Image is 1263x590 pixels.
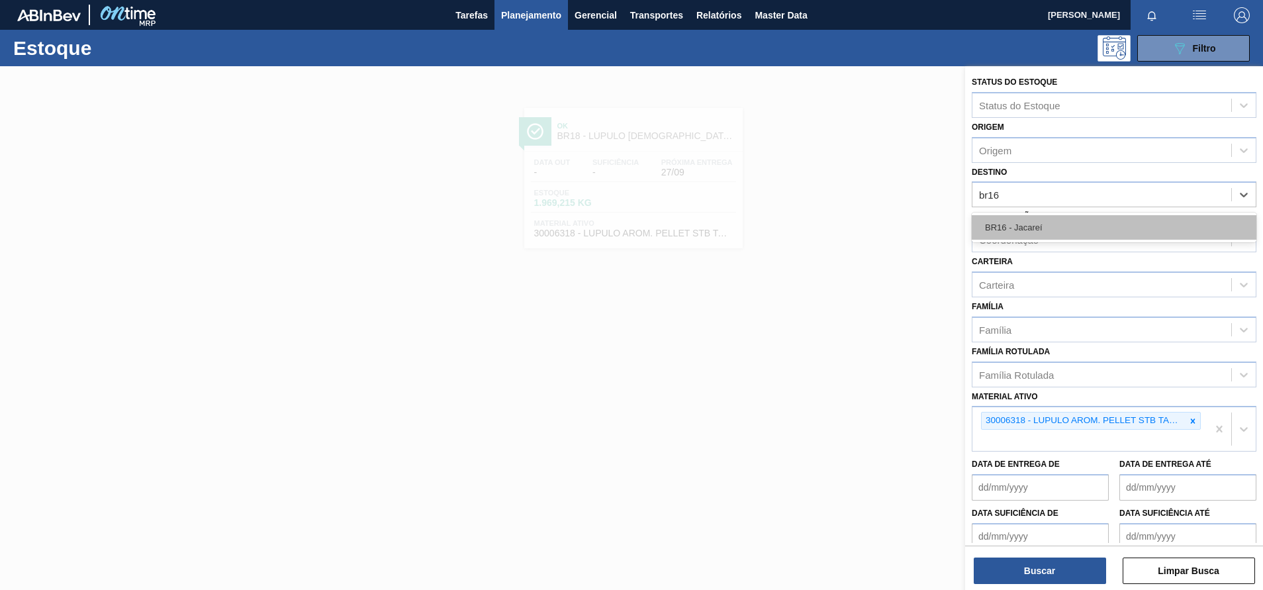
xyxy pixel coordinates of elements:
[1119,474,1256,501] input: dd/mm/yyyy
[1119,523,1256,550] input: dd/mm/yyyy
[972,509,1058,518] label: Data suficiência de
[501,7,561,23] span: Planejamento
[1119,509,1210,518] label: Data suficiência até
[972,215,1256,240] div: BR16 - Jacareí
[979,144,1011,156] div: Origem
[13,40,211,56] h1: Estoque
[17,9,81,21] img: TNhmsLtSVTkK8tSr43FrP2fwEKptu5GPRR3wAAAABJRU5ErkJggg==
[972,474,1109,501] input: dd/mm/yyyy
[972,212,1036,221] label: Coordenação
[1137,35,1250,62] button: Filtro
[1131,6,1173,25] button: Notificações
[979,324,1011,335] div: Família
[972,523,1109,550] input: dd/mm/yyyy
[982,413,1186,429] div: 30006318 - LUPULO AROM. PELLET STB TAHOMA
[972,302,1004,311] label: Família
[455,7,488,23] span: Tarefas
[972,168,1007,177] label: Destino
[972,123,1004,132] label: Origem
[630,7,683,23] span: Transportes
[755,7,807,23] span: Master Data
[972,77,1057,87] label: Status do Estoque
[1193,43,1216,54] span: Filtro
[575,7,617,23] span: Gerencial
[972,257,1013,266] label: Carteira
[1234,7,1250,23] img: Logout
[696,7,741,23] span: Relatórios
[1098,35,1131,62] div: Pogramando: nenhum usuário selecionado
[979,99,1060,111] div: Status do Estoque
[979,369,1054,380] div: Família Rotulada
[1192,7,1207,23] img: userActions
[1119,460,1211,469] label: Data de Entrega até
[979,279,1014,290] div: Carteira
[972,392,1038,401] label: Material ativo
[972,347,1050,356] label: Família Rotulada
[972,460,1060,469] label: Data de Entrega de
